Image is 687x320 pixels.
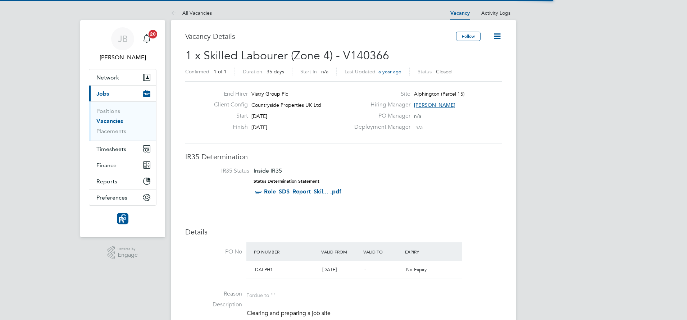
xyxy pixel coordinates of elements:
label: Duration [243,68,262,75]
span: Vistry Group Plc [251,91,288,97]
span: a year ago [378,69,401,75]
label: Deployment Manager [350,123,410,131]
span: [DATE] [251,113,267,119]
label: Finish [208,123,248,131]
label: Last Updated [345,68,376,75]
div: Jobs [89,101,156,141]
label: PO No [185,248,242,256]
h3: IR35 Determination [185,152,502,161]
label: Confirmed [185,68,209,75]
span: DALPH1 [255,266,273,273]
span: 20 [149,30,157,38]
label: End Hirer [208,90,248,98]
span: Timesheets [96,146,126,152]
span: JB [118,34,128,44]
span: Network [96,74,119,81]
button: Preferences [89,189,156,205]
nav: Main navigation [80,20,165,237]
span: Closed [436,68,452,75]
a: Vacancy [450,10,470,16]
li: Clearing and preparing a job site [247,310,502,319]
label: Reason [185,290,242,298]
span: [PERSON_NAME] [414,102,455,108]
span: - [364,266,366,273]
label: Site [350,90,410,98]
a: JB[PERSON_NAME] [89,27,156,62]
a: Powered byEngage [108,246,138,260]
label: PO Manager [350,112,410,120]
span: 1 of 1 [214,68,227,75]
a: Role_SDS_Report_Skil... .pdf [264,188,341,195]
span: Joe Belsten [89,53,156,62]
a: All Vacancies [171,10,212,16]
img: resourcinggroup-logo-retina.png [117,213,128,224]
span: Alphington (Parcel 15) [414,91,465,97]
span: No Expiry [406,266,427,273]
label: Hiring Manager [350,101,410,109]
span: Powered by [118,246,138,252]
a: Activity Logs [481,10,510,16]
label: Start [208,112,248,120]
div: For due to "" [246,290,276,298]
label: Start In [300,68,317,75]
label: Description [185,301,242,308]
span: [DATE] [251,124,267,131]
div: Valid From [319,245,361,258]
div: PO Number [252,245,319,258]
span: Jobs [96,90,109,97]
span: Engage [118,252,138,258]
span: 1 x Skilled Labourer (Zone 4) - V140366 [185,49,389,63]
span: Countryside Properties UK Ltd [251,102,321,108]
button: Reports [89,173,156,189]
div: Valid To [361,245,404,258]
h3: Details [185,227,502,237]
a: Positions [96,108,120,114]
label: IR35 Status [192,167,249,175]
label: Status [418,68,432,75]
a: Placements [96,128,126,134]
span: n/a [414,113,421,119]
button: Jobs [89,86,156,101]
a: Vacancies [96,118,123,124]
div: Expiry [403,245,445,258]
span: 35 days [267,68,284,75]
a: Go to home page [89,213,156,224]
h3: Vacancy Details [185,32,456,41]
strong: Status Determination Statement [254,179,319,184]
span: Preferences [96,194,127,201]
button: Finance [89,157,156,173]
span: [DATE] [322,266,337,273]
label: Client Config [208,101,248,109]
button: Timesheets [89,141,156,157]
button: Network [89,69,156,85]
a: 20 [140,27,154,50]
button: Follow [456,32,481,41]
span: Reports [96,178,117,185]
span: Finance [96,162,117,169]
span: n/a [415,124,423,131]
span: Inside IR35 [254,167,282,174]
span: n/a [321,68,328,75]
